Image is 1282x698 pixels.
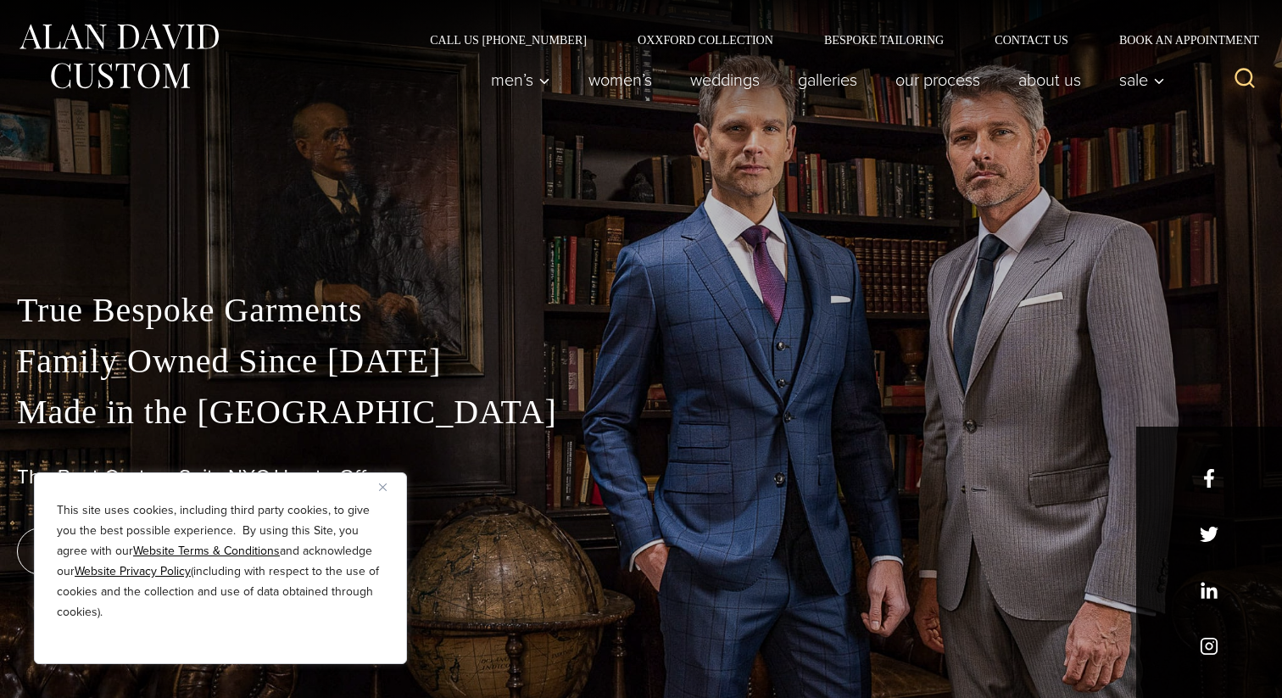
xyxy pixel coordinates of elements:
span: Men’s [491,71,550,88]
a: Website Privacy Policy [75,562,191,580]
a: About Us [1000,63,1101,97]
a: Website Terms & Conditions [133,542,280,560]
p: This site uses cookies, including third party cookies, to give you the best possible experience. ... [57,500,384,623]
a: Call Us [PHONE_NUMBER] [404,34,612,46]
a: book an appointment [17,528,254,575]
a: Contact Us [969,34,1094,46]
span: Sale [1119,71,1165,88]
a: Women’s [570,63,672,97]
a: weddings [672,63,779,97]
img: Alan David Custom [17,19,220,94]
a: Book an Appointment [1094,34,1265,46]
img: Close [379,483,387,491]
a: Our Process [877,63,1000,97]
a: Bespoke Tailoring [799,34,969,46]
nav: Secondary Navigation [404,34,1265,46]
button: Close [379,477,399,497]
a: Oxxford Collection [612,34,799,46]
button: View Search Form [1224,59,1265,100]
p: True Bespoke Garments Family Owned Since [DATE] Made in the [GEOGRAPHIC_DATA] [17,285,1265,438]
h1: The Best Custom Suits NYC Has to Offer [17,465,1265,489]
nav: Primary Navigation [472,63,1174,97]
a: Galleries [779,63,877,97]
